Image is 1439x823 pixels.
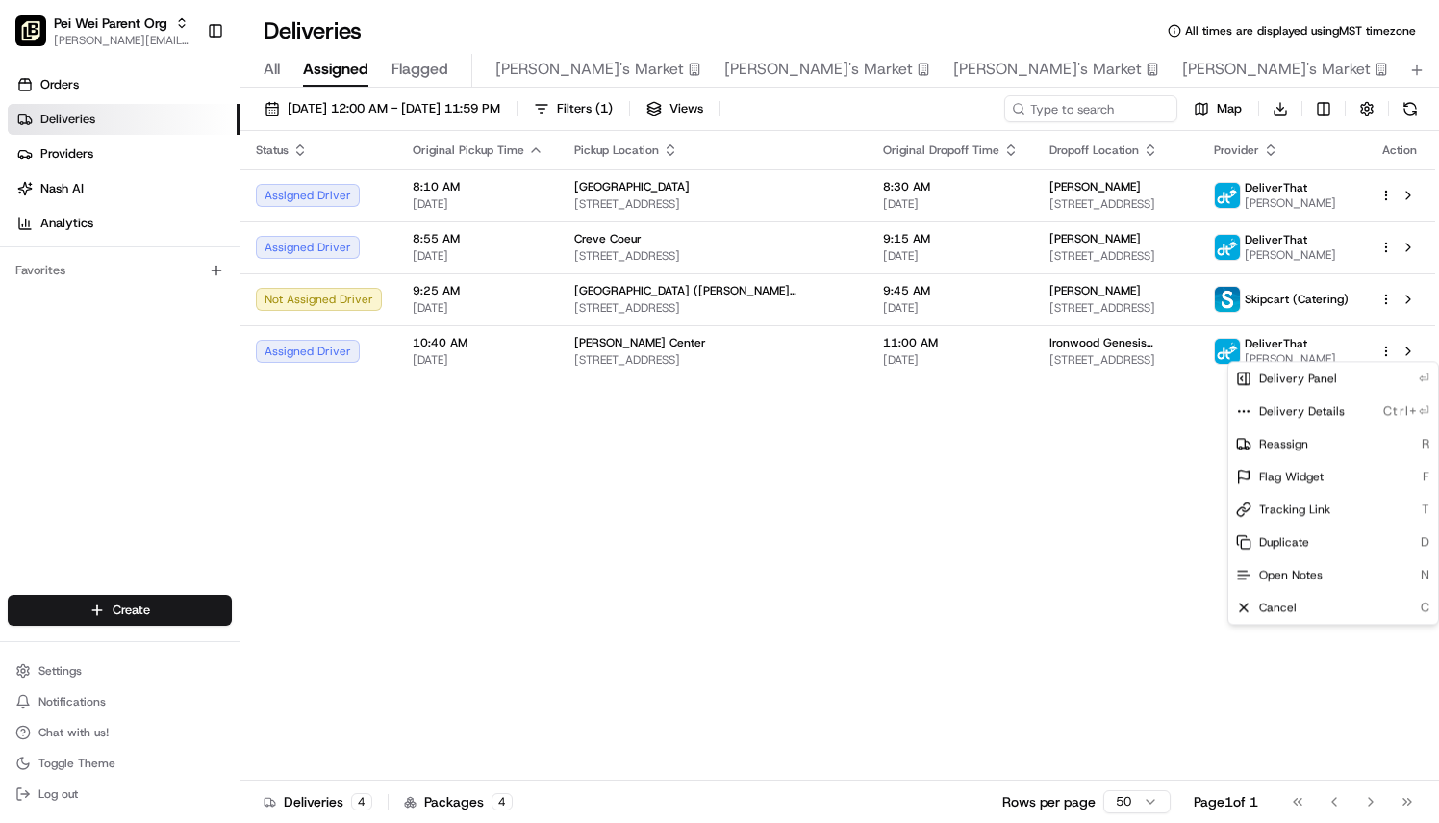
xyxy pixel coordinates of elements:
[1259,502,1330,517] span: Tracking Link
[1259,469,1324,484] span: Flag Widget
[1419,370,1430,387] span: ⏎
[1259,371,1337,386] span: Delivery Panel
[1259,534,1309,550] span: Duplicate
[1259,567,1323,582] span: Open Notes
[1423,468,1430,485] span: F
[1421,599,1430,616] span: C
[1422,501,1430,518] span: T
[1259,600,1297,615] span: Cancel
[1422,435,1430,452] span: R
[1421,566,1430,583] span: N
[1383,402,1430,420] span: Ctrl+⏎
[1259,403,1345,419] span: Delivery Details
[1421,533,1430,551] span: D
[1259,436,1308,451] span: Reassign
